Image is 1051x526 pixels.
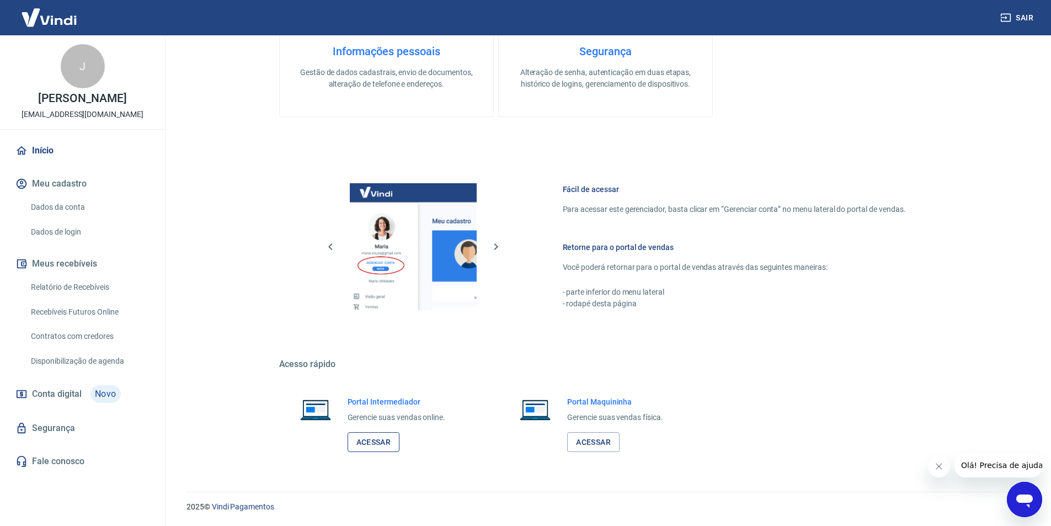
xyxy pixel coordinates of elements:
iframe: Mensagem da empresa [954,453,1042,477]
button: Meu cadastro [13,172,152,196]
p: 2025 © [186,501,1025,513]
h6: Portal Maquininha [567,396,663,407]
p: Para acessar este gerenciador, basta clicar em “Gerenciar conta” no menu lateral do portal de ven... [563,204,906,215]
img: Vindi [13,1,85,34]
a: Acessar [348,432,400,453]
iframe: Botão para abrir a janela de mensagens [1007,482,1042,517]
h5: Acesso rápido [279,359,932,370]
img: Imagem da dashboard mostrando o botão de gerenciar conta na sidebar no lado esquerdo [350,183,477,310]
span: Conta digital [32,386,82,402]
p: Gerencie suas vendas online. [348,412,446,423]
div: J [61,44,105,88]
a: Relatório de Recebíveis [26,276,152,299]
p: - rodapé desta página [563,298,906,310]
a: Conta digitalNovo [13,381,152,407]
a: Disponibilização de agenda [26,350,152,373]
span: Novo [90,385,121,403]
h6: Retorne para o portal de vendas [563,242,906,253]
img: Imagem de um notebook aberto [292,396,339,423]
p: [PERSON_NAME] [38,93,126,104]
a: Dados da conta [26,196,152,219]
a: Contratos com credores [26,325,152,348]
p: - parte inferior do menu lateral [563,286,906,298]
p: Você poderá retornar para o portal de vendas através das seguintes maneiras: [563,262,906,273]
p: Gerencie suas vendas física. [567,412,663,423]
h4: Segurança [516,45,695,58]
span: Olá! Precisa de ajuda? [7,8,93,17]
a: Dados de login [26,221,152,243]
button: Meus recebíveis [13,252,152,276]
iframe: Fechar mensagem [928,455,950,477]
p: Gestão de dados cadastrais, envio de documentos, alteração de telefone e endereços. [297,67,476,90]
a: Fale conosco [13,449,152,474]
a: Início [13,139,152,163]
h6: Fácil de acessar [563,184,906,195]
h4: Informações pessoais [297,45,476,58]
a: Acessar [567,432,620,453]
h6: Portal Intermediador [348,396,446,407]
a: Segurança [13,416,152,440]
a: Vindi Pagamentos [212,502,274,511]
p: Alteração de senha, autenticação em duas etapas, histórico de logins, gerenciamento de dispositivos. [516,67,695,90]
button: Sair [998,8,1038,28]
p: [EMAIL_ADDRESS][DOMAIN_NAME] [22,109,143,120]
a: Recebíveis Futuros Online [26,301,152,323]
img: Imagem de um notebook aberto [512,396,558,423]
